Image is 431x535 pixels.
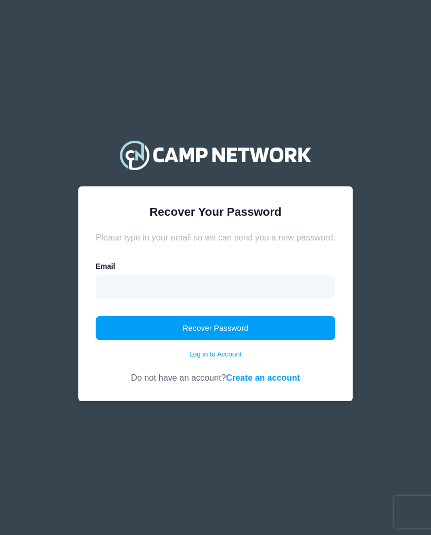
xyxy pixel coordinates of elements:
[226,373,300,382] a: Create an account
[96,261,115,272] label: Email
[115,134,316,176] img: Camp Network
[96,231,335,244] div: Please type in your email so we can send you a new password.
[189,349,242,360] a: Log in to Account
[96,316,335,340] button: Recover Password
[96,203,335,221] div: Recover Your Password
[96,359,335,384] div: Do not have an account?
